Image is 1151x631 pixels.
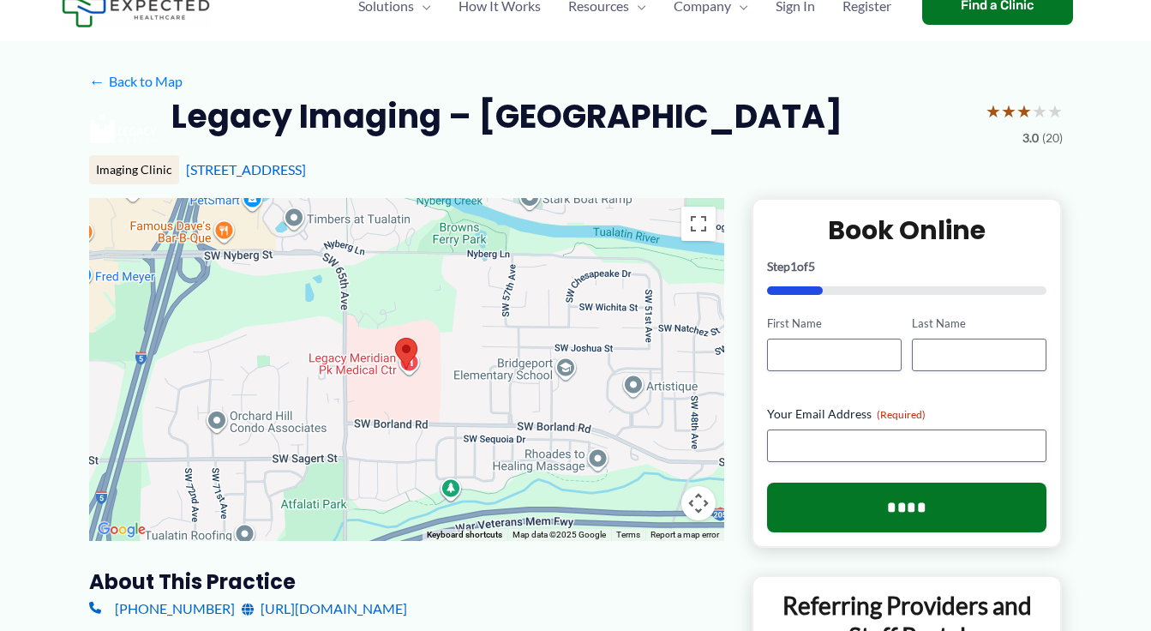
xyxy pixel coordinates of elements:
span: 5 [808,259,815,273]
h2: Legacy Imaging – [GEOGRAPHIC_DATA] [171,95,842,137]
span: ★ [1016,95,1032,127]
h3: About this practice [89,568,724,595]
span: ★ [1001,95,1016,127]
p: Step of [767,261,1047,273]
a: ←Back to Map [89,69,183,94]
span: (20) [1042,127,1063,149]
button: Toggle fullscreen view [681,207,716,241]
label: Last Name [912,315,1046,332]
span: Map data ©2025 Google [513,530,606,539]
div: Imaging Clinic [89,155,179,184]
span: ★ [1047,95,1063,127]
label: First Name [767,315,902,332]
span: (Required) [877,408,926,421]
span: ★ [986,95,1001,127]
span: 1 [790,259,797,273]
a: [URL][DOMAIN_NAME] [242,596,407,622]
span: ★ [1032,95,1047,127]
a: [STREET_ADDRESS] [186,161,306,177]
span: ← [89,73,105,89]
a: Report a map error [650,530,719,539]
span: 3.0 [1022,127,1039,149]
a: Terms (opens in new tab) [616,530,640,539]
img: Google [93,519,150,541]
button: Keyboard shortcuts [427,529,502,541]
h2: Book Online [767,213,1047,247]
a: [PHONE_NUMBER] [89,596,235,622]
button: Map camera controls [681,486,716,520]
a: Open this area in Google Maps (opens a new window) [93,519,150,541]
label: Your Email Address [767,406,1047,423]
